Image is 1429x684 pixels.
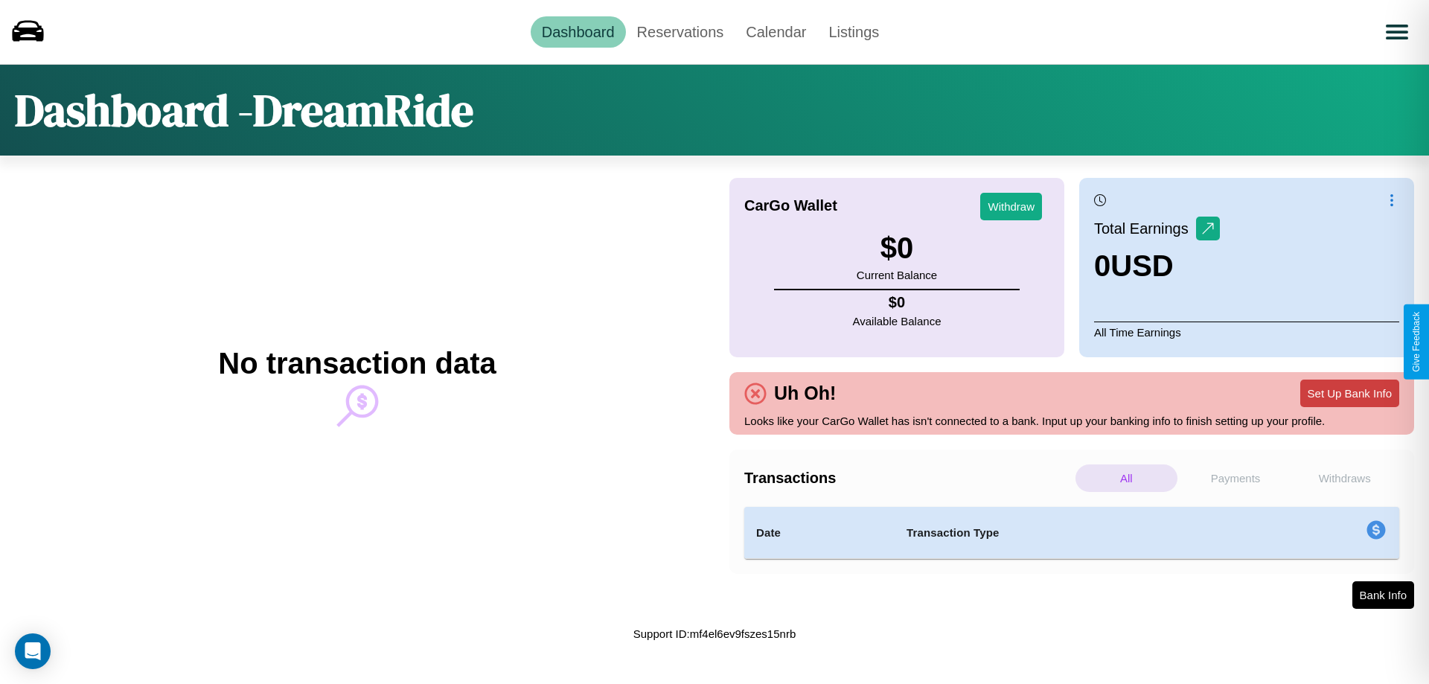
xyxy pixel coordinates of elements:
[1094,249,1220,283] h3: 0 USD
[767,383,843,404] h4: Uh Oh!
[756,524,883,542] h4: Date
[744,197,837,214] h4: CarGo Wallet
[853,311,942,331] p: Available Balance
[744,411,1399,431] p: Looks like your CarGo Wallet has isn't connected to a bank. Input up your banking info to finish ...
[633,624,796,644] p: Support ID: mf4el6ev9fszes15nrb
[857,265,937,285] p: Current Balance
[15,633,51,669] div: Open Intercom Messenger
[744,470,1072,487] h4: Transactions
[1376,11,1418,53] button: Open menu
[980,193,1042,220] button: Withdraw
[15,80,473,141] h1: Dashboard - DreamRide
[1094,215,1196,242] p: Total Earnings
[1300,380,1399,407] button: Set Up Bank Info
[1294,464,1396,492] p: Withdraws
[626,16,735,48] a: Reservations
[744,507,1399,559] table: simple table
[218,347,496,380] h2: No transaction data
[1094,322,1399,342] p: All Time Earnings
[735,16,817,48] a: Calendar
[817,16,890,48] a: Listings
[1352,581,1414,609] button: Bank Info
[531,16,626,48] a: Dashboard
[857,231,937,265] h3: $ 0
[853,294,942,311] h4: $ 0
[1075,464,1177,492] p: All
[1185,464,1287,492] p: Payments
[907,524,1244,542] h4: Transaction Type
[1411,312,1422,372] div: Give Feedback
